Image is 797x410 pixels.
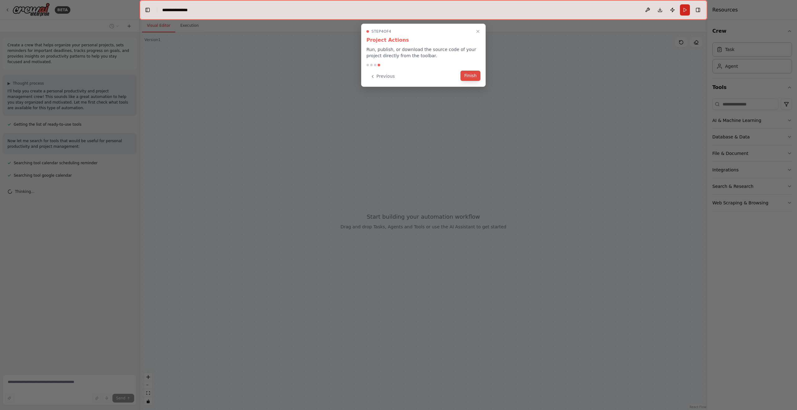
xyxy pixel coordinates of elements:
button: Previous [366,71,398,82]
button: Close walkthrough [474,28,482,35]
button: Finish [460,71,480,81]
span: Step 4 of 4 [371,29,391,34]
p: Run, publish, or download the source code of your project directly from the toolbar. [366,46,480,59]
button: Hide left sidebar [143,6,152,14]
h3: Project Actions [366,36,480,44]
